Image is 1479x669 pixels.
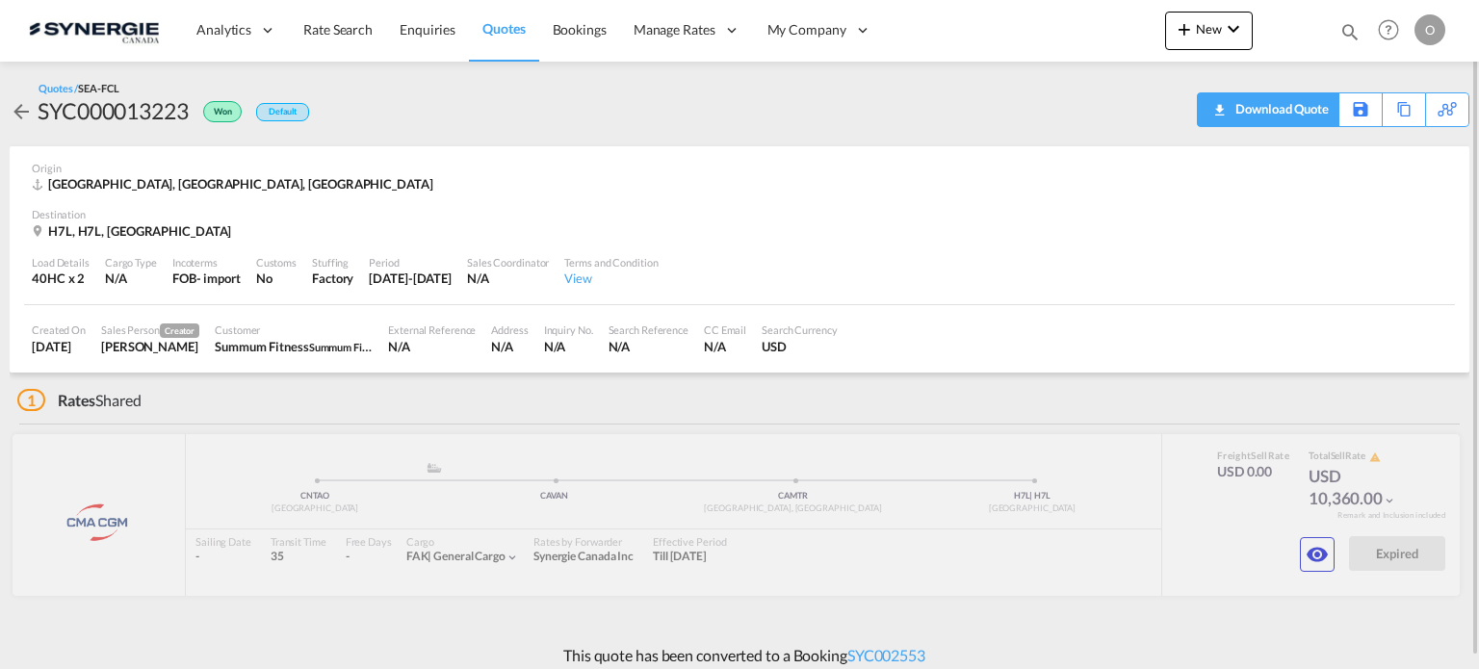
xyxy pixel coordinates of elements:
div: Customer [215,322,373,337]
div: USD [762,338,838,355]
md-icon: icon-chevron-down [1222,17,1245,40]
div: FOB [172,270,196,287]
span: SEA-FCL [78,82,118,94]
div: External Reference [388,322,476,337]
div: Load Details [32,255,90,270]
div: Period [369,255,452,270]
span: Creator [160,323,199,338]
div: H7L, H7L, Canada [32,222,236,240]
div: N/A [544,338,593,355]
div: Rosa Ho [101,338,199,355]
button: icon-plus 400-fgNewicon-chevron-down [1165,12,1253,50]
span: Quotes [482,20,525,37]
span: Bookings [553,21,607,38]
div: Search Reference [609,322,688,337]
div: 31 Jul 2025 [369,270,452,287]
div: Help [1372,13,1414,48]
div: N/A [609,338,688,355]
div: Sales Coordinator [467,255,549,270]
div: Download Quote [1231,93,1329,124]
div: Sales Person [101,322,199,338]
span: Summum Fitnes [309,339,382,354]
div: Destination [32,207,1447,221]
md-icon: icon-arrow-left [10,100,33,123]
img: 1f56c880d42311ef80fc7dca854c8e59.png [29,9,159,52]
div: Created On [32,322,86,337]
md-icon: icon-magnify [1339,21,1361,42]
span: My Company [767,20,846,39]
div: CC Email [704,322,746,337]
span: Help [1372,13,1405,46]
div: O [1414,14,1445,45]
div: Search Currency [762,322,838,337]
div: N/A [704,338,746,355]
div: Factory Stuffing [312,270,353,287]
div: Default [256,103,309,121]
p: This quote has been converted to a Booking [554,645,925,666]
div: Won [189,95,246,126]
div: Save As Template [1339,93,1382,126]
span: 1 [17,389,45,411]
span: Analytics [196,20,251,39]
div: CNTAO, Qingdao, Asia Pacific [32,175,438,193]
div: - import [196,270,241,287]
div: Download Quote [1207,93,1329,124]
div: N/A [105,270,157,287]
a: SYC002553 [847,646,925,664]
md-icon: icon-download [1207,96,1231,111]
span: Enquiries [400,21,455,38]
div: Shared [17,390,142,411]
div: Stuffing [312,255,353,270]
div: No [256,270,297,287]
div: Quotes /SEA-FCL [39,81,119,95]
div: View [564,270,658,287]
div: icon-arrow-left [10,95,38,126]
span: Rate Search [303,21,373,38]
button: icon-eye [1300,537,1335,572]
div: N/A [467,270,549,287]
span: Manage Rates [634,20,715,39]
div: SYC000013223 [38,95,189,126]
div: Inquiry No. [544,322,593,337]
span: Rates [58,391,96,409]
div: N/A [491,338,528,355]
span: New [1173,21,1245,37]
div: Cargo Type [105,255,157,270]
div: Terms and Condition [564,255,658,270]
div: icon-magnify [1339,21,1361,50]
md-icon: icon-plus 400-fg [1173,17,1196,40]
div: Summum Fitness [215,338,373,355]
div: Incoterms [172,255,241,270]
span: Won [214,106,237,124]
span: [GEOGRAPHIC_DATA], [GEOGRAPHIC_DATA], [GEOGRAPHIC_DATA] [48,176,433,192]
div: 40HC x 2 [32,270,90,287]
div: N/A [388,338,476,355]
div: Origin [32,161,1447,175]
div: Customs [256,255,297,270]
md-icon: icon-eye [1306,543,1329,566]
div: Quote PDF is not available at this time [1207,93,1329,124]
div: Address [491,322,528,337]
div: 14 Jul 2025 [32,338,86,355]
